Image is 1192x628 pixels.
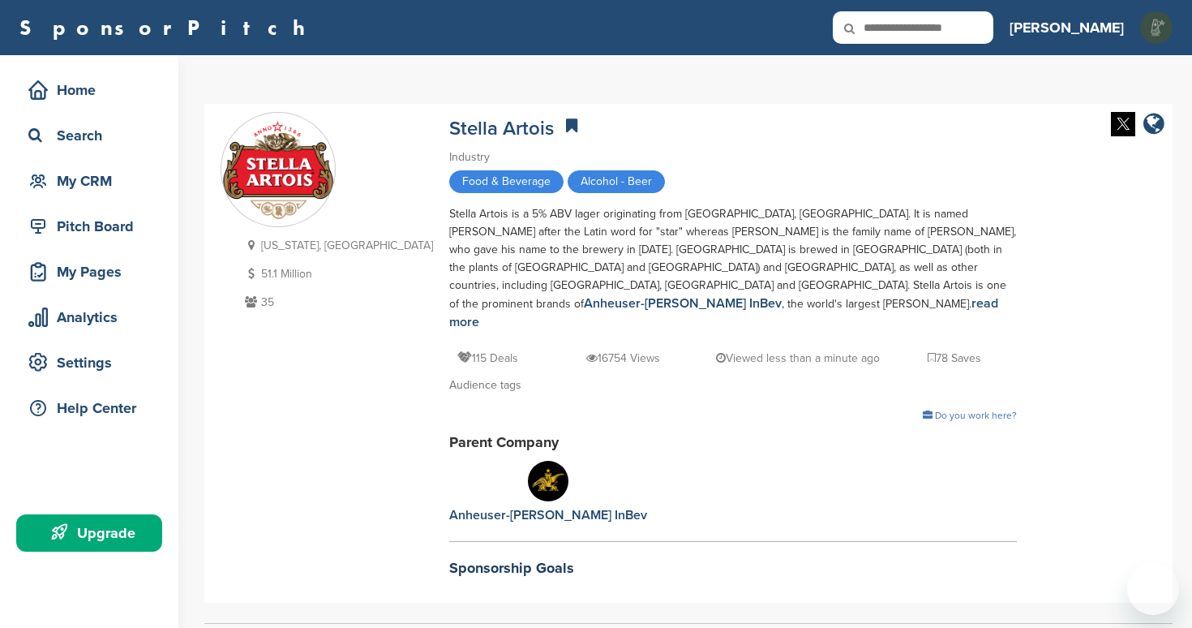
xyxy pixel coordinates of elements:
a: Stella Artois [449,117,554,140]
div: Help Center [24,394,162,423]
span: Food & Beverage [449,170,564,193]
div: Home [24,75,162,105]
a: Analytics [16,299,162,336]
p: 16754 Views [586,348,660,368]
a: Upgrade [16,514,162,552]
div: Pitch Board [24,212,162,241]
h2: Parent Company [449,432,1017,454]
a: Home [16,71,162,109]
p: 35 [241,292,433,312]
a: My Pages [16,253,162,290]
div: Search [24,121,162,150]
div: Stella Artois is a 5% ABV lager originating from [GEOGRAPHIC_DATA], [GEOGRAPHIC_DATA]. It is name... [449,205,1017,332]
div: My CRM [24,166,162,196]
div: Analytics [24,303,162,332]
span: Alcohol - Beer [568,170,665,193]
p: [US_STATE], [GEOGRAPHIC_DATA] [241,235,433,256]
p: 51.1 Million [241,264,433,284]
h3: [PERSON_NAME] [1010,16,1124,39]
a: [PERSON_NAME] [1010,10,1124,45]
img: Twitter white [1111,112,1135,136]
a: Help Center [16,389,162,427]
a: SponsorPitch [19,17,315,38]
div: Audience tags [449,376,1017,394]
a: Settings [16,344,162,381]
h2: Sponsorship Goals [449,557,1017,579]
div: Industry [449,148,1017,166]
p: 78 Saves [928,348,981,368]
a: Search [16,117,162,154]
a: Anheuser-[PERSON_NAME] InBev [449,461,647,524]
img: Whatsapp image 2025 08 12 at 21.24.19 [1140,11,1173,44]
p: 115 Deals [457,348,518,368]
span: Do you work here? [935,410,1017,421]
a: My CRM [16,162,162,200]
a: Do you work here? [923,410,1017,421]
iframe: Bouton de lancement de la fenêtre de messagerie [1127,563,1179,615]
a: Pitch Board [16,208,162,245]
a: company link [1143,112,1164,139]
a: Anheuser-[PERSON_NAME] InBev [584,295,782,312]
div: Anheuser-[PERSON_NAME] InBev [449,506,647,524]
div: Upgrade [24,518,162,548]
p: Viewed less than a minute ago [716,348,880,368]
div: My Pages [24,257,162,286]
img: Sponsorpitch & Anheuser-Busch InBev [528,461,568,501]
img: Sponsorpitch & Stella Artois [221,120,335,221]
div: Settings [24,348,162,377]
